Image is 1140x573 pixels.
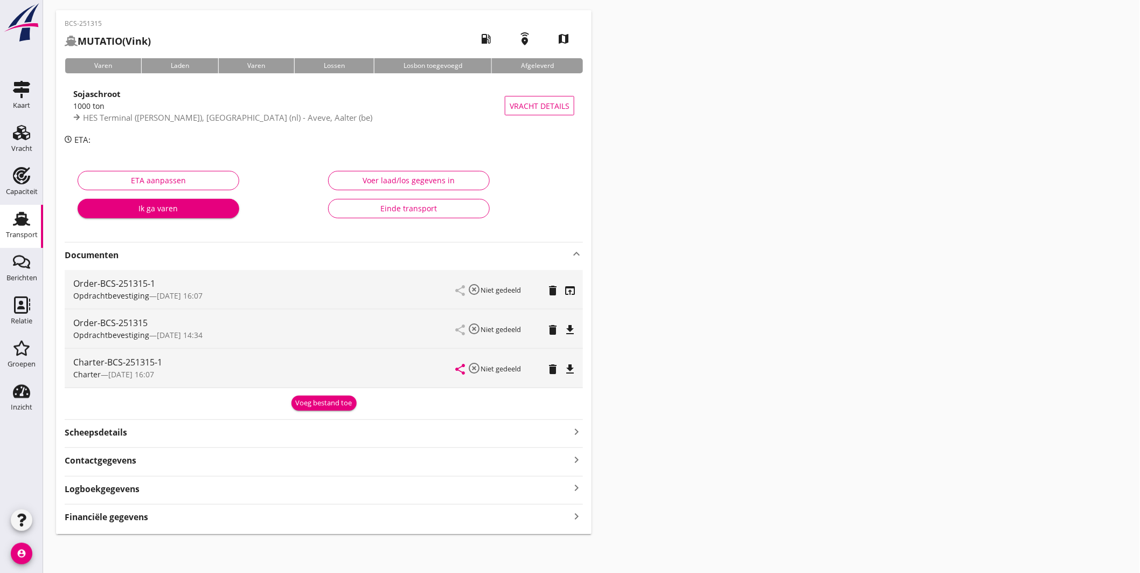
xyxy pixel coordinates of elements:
[78,34,122,47] strong: MUTATIO
[73,316,456,329] div: Order-BCS-251315
[73,356,456,369] div: Charter-BCS-251315-1
[86,203,231,214] div: Ik ga varen
[296,398,352,409] div: Voeg bestand toe
[65,34,151,49] h2: (Vink)
[337,203,481,214] div: Einde transport
[491,58,583,73] div: Afgeleverd
[481,325,521,334] small: Niet gedeeld
[73,291,149,301] span: Opdrachtbevestiging
[546,323,559,336] i: delete
[78,199,239,218] button: Ik ga varen
[481,285,521,295] small: Niet gedeeld
[6,274,37,281] div: Berichten
[337,175,481,186] div: Voer laad/los gegevens in
[141,58,218,73] div: Laden
[65,426,127,439] strong: Scheepsdetails
[73,88,121,99] strong: Sojaschroot
[294,58,374,73] div: Lossen
[11,543,32,564] i: account_circle
[374,58,491,73] div: Losbon toegevoegd
[8,361,36,368] div: Groepen
[454,363,467,376] i: share
[481,364,521,374] small: Niet gedeeld
[65,483,140,495] strong: Logboekgegevens
[564,284,576,297] i: open_in_browser
[6,231,38,238] div: Transport
[468,322,481,335] i: highlight_off
[570,424,583,439] i: keyboard_arrow_right
[6,188,38,195] div: Capaciteit
[65,82,583,129] a: Sojaschroot1000 tonHES Terminal ([PERSON_NAME]), [GEOGRAPHIC_DATA] (nl) - Aveve, Aalter (be)Vrach...
[73,290,456,301] div: —
[218,58,295,73] div: Varen
[87,175,230,186] div: ETA aanpassen
[65,454,136,467] strong: Contactgegevens
[510,100,569,112] span: Vracht details
[570,452,583,467] i: keyboard_arrow_right
[570,481,583,495] i: keyboard_arrow_right
[73,329,456,341] div: —
[546,284,559,297] i: delete
[328,171,490,190] button: Voer laad/los gegevens in
[78,171,239,190] button: ETA aanpassen
[570,509,583,523] i: keyboard_arrow_right
[546,363,559,376] i: delete
[157,291,203,301] span: [DATE] 16:07
[548,24,579,54] i: map
[11,404,32,411] div: Inzicht
[73,369,456,380] div: —
[328,199,490,218] button: Einde transport
[65,511,148,523] strong: Financiële gegevens
[65,58,141,73] div: Varen
[505,96,574,115] button: Vracht details
[291,396,357,411] button: Voeg bestand toe
[11,145,32,152] div: Vracht
[570,247,583,260] i: keyboard_arrow_up
[108,369,154,379] span: [DATE] 16:07
[74,134,91,145] span: ETA:
[2,3,41,43] img: logo-small.a267ee39.svg
[73,277,456,290] div: Order-BCS-251315-1
[468,283,481,296] i: highlight_off
[73,100,505,112] div: 1000 ton
[73,330,149,340] span: Opdrachtbevestiging
[13,102,30,109] div: Kaart
[73,369,101,379] span: Charter
[65,19,151,29] p: BCS-251315
[11,317,32,325] div: Relatie
[510,24,540,54] i: emergency_share
[564,323,576,336] i: file_download
[471,24,501,54] i: local_gas_station
[468,362,481,375] i: highlight_off
[65,249,570,261] strong: Documenten
[564,363,576,376] i: file_download
[157,330,203,340] span: [DATE] 14:34
[83,112,372,123] span: HES Terminal ([PERSON_NAME]), [GEOGRAPHIC_DATA] (nl) - Aveve, Aalter (be)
